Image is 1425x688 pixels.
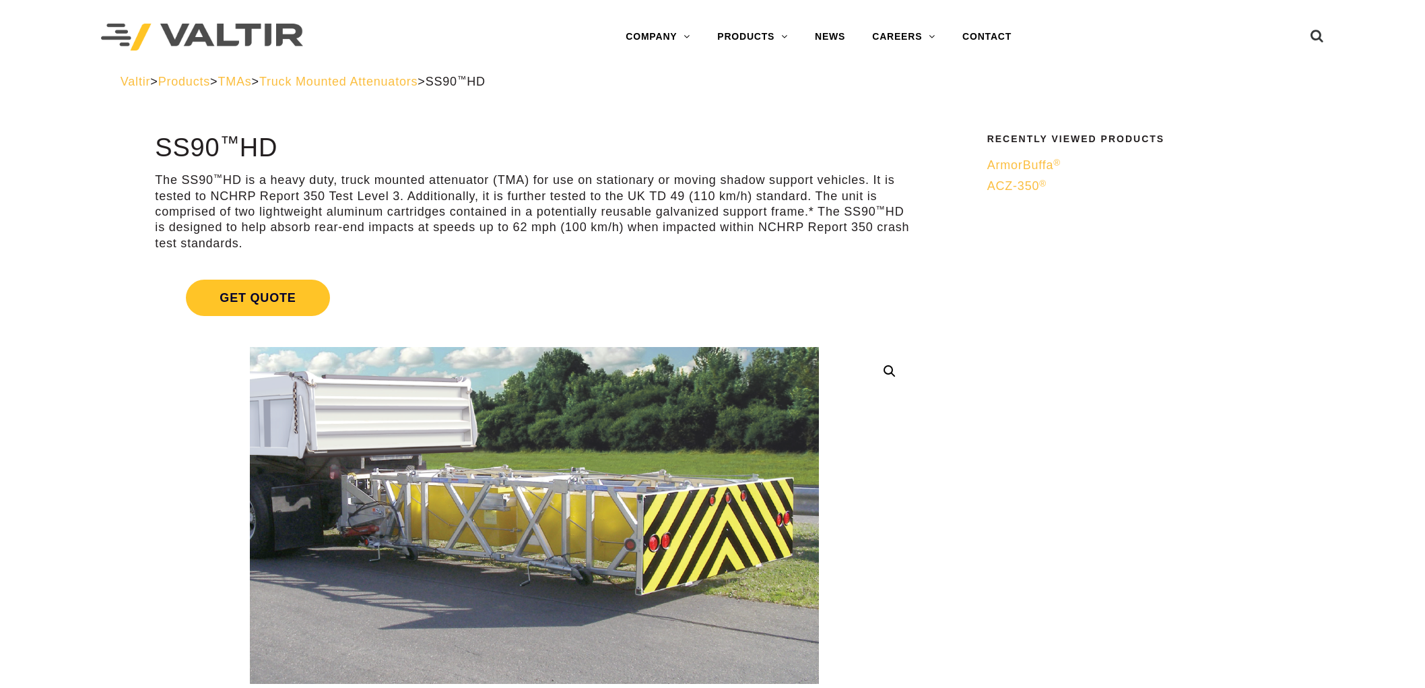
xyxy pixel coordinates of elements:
[155,134,913,162] h1: SS90 HD
[987,179,1047,193] span: ACZ-350
[704,24,801,51] a: PRODUCTS
[987,158,1061,172] span: ArmorBuffa
[213,173,223,183] sup: ™
[426,75,486,88] span: SS90 HD
[155,263,913,332] a: Get Quote
[158,75,210,88] a: Products
[121,75,150,88] a: Valtir
[987,134,1296,144] h2: Recently Viewed Products
[186,280,329,316] span: Get Quote
[612,24,704,51] a: COMPANY
[987,179,1296,194] a: ACZ-350®
[876,204,886,214] sup: ™
[859,24,949,51] a: CAREERS
[1039,179,1047,189] sup: ®
[457,74,467,84] sup: ™
[218,75,251,88] a: TMAs
[155,173,913,251] p: The SS90 HD is a heavy duty, truck mounted attenuator (TMA) for use on stationary or moving shado...
[801,24,859,51] a: NEWS
[101,24,303,51] img: Valtir
[987,158,1296,173] a: ArmorBuffa®
[949,24,1025,51] a: CONTACT
[121,74,1304,90] div: > > > >
[220,132,240,154] sup: ™
[259,75,418,88] a: Truck Mounted Attenuators
[1053,158,1061,168] sup: ®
